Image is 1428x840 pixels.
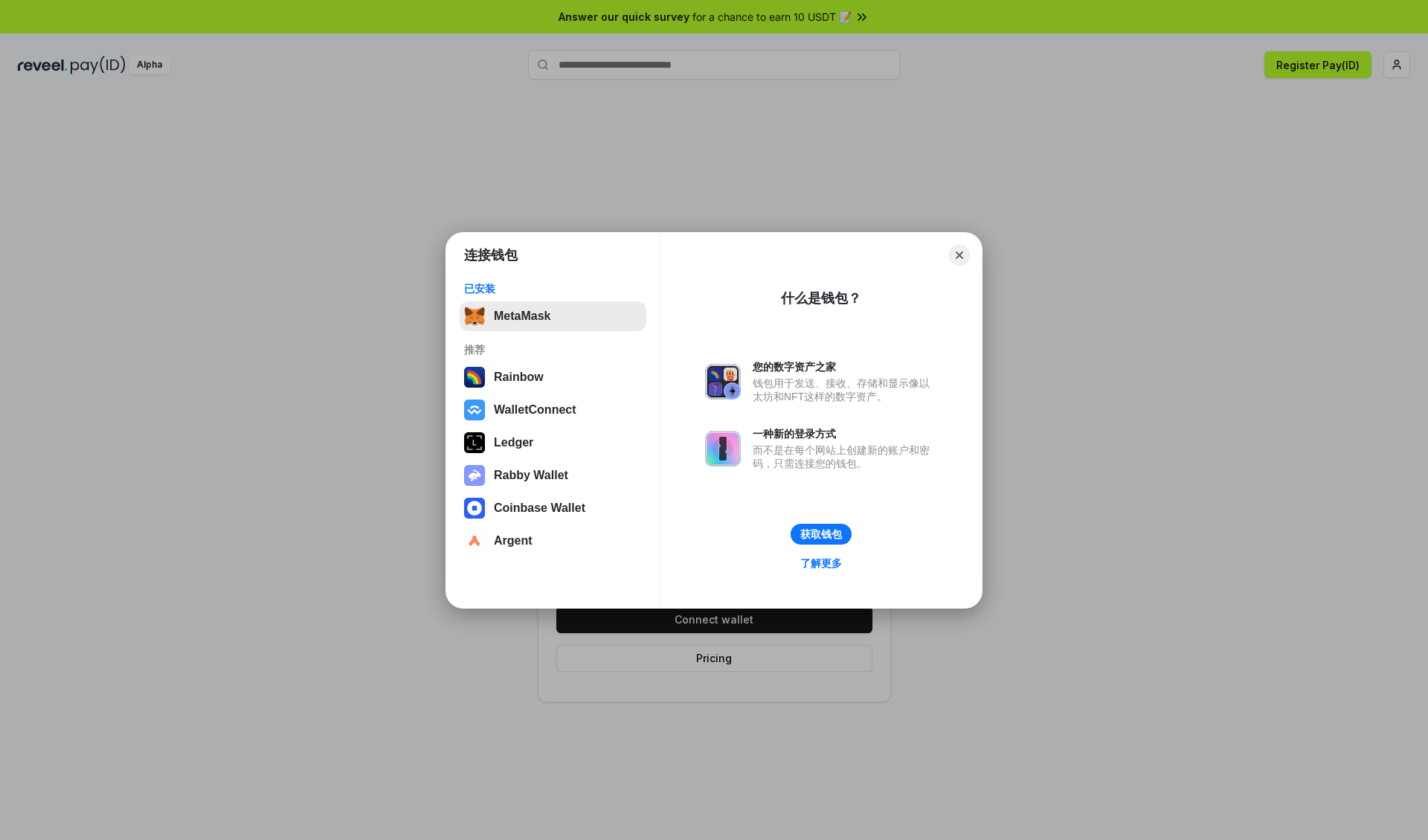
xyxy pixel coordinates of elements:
[464,282,642,295] div: 已安装
[464,367,485,388] img: svg+xml,%3Csvg%20width%3D%22120%22%20height%3D%22120%22%20viewBox%3D%220%200%20120%20120%22%20fil...
[464,343,642,356] div: 推荐
[753,376,937,403] div: 钱包用于发送、接收、存储和显示像以太坊和NFT这样的数字资产。
[494,371,544,384] div: Rainbow
[494,403,576,417] div: WalletConnect
[464,400,485,420] img: svg+xml,%3Csvg%20width%3D%2228%22%20height%3D%2228%22%20viewBox%3D%220%200%2028%2028%22%20fill%3D...
[460,395,646,425] button: WalletConnect
[791,524,852,545] button: 获取钱包
[460,526,646,556] button: Argent
[753,443,937,470] div: 而不是在每个网站上创建新的账户和密码，只需连接您的钱包。
[464,306,485,327] img: svg+xml,%3Csvg%20fill%3D%22none%22%20height%3D%2233%22%20viewBox%3D%220%200%2035%2033%22%20width%...
[949,245,970,266] button: Close
[494,534,533,548] div: Argent
[464,498,485,519] img: svg+xml,%3Csvg%20width%3D%2228%22%20height%3D%2228%22%20viewBox%3D%220%200%2028%2028%22%20fill%3D...
[460,493,646,523] button: Coinbase Wallet
[464,432,485,453] img: svg+xml,%3Csvg%20xmlns%3D%22http%3A%2F%2Fwww.w3.org%2F2000%2Fsvg%22%20width%3D%2228%22%20height%3...
[460,428,646,458] button: Ledger
[464,246,518,264] h1: 连接钱包
[753,360,937,373] div: 您的数字资产之家
[791,554,851,573] a: 了解更多
[494,501,585,515] div: Coinbase Wallet
[460,362,646,392] button: Rainbow
[494,310,550,323] div: MetaMask
[494,436,533,449] div: Ledger
[705,431,741,467] img: svg+xml,%3Csvg%20xmlns%3D%22http%3A%2F%2Fwww.w3.org%2F2000%2Fsvg%22%20fill%3D%22none%22%20viewBox...
[460,461,646,490] button: Rabby Wallet
[800,557,842,570] div: 了解更多
[464,530,485,551] img: svg+xml,%3Csvg%20width%3D%2228%22%20height%3D%2228%22%20viewBox%3D%220%200%2028%2028%22%20fill%3D...
[800,528,842,541] div: 获取钱包
[753,427,937,440] div: 一种新的登录方式
[460,301,646,331] button: MetaMask
[705,364,741,400] img: svg+xml,%3Csvg%20xmlns%3D%22http%3A%2F%2Fwww.w3.org%2F2000%2Fsvg%22%20fill%3D%22none%22%20viewBox...
[781,289,861,307] div: 什么是钱包？
[494,469,568,482] div: Rabby Wallet
[464,465,485,486] img: svg+xml,%3Csvg%20xmlns%3D%22http%3A%2F%2Fwww.w3.org%2F2000%2Fsvg%22%20fill%3D%22none%22%20viewBox...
